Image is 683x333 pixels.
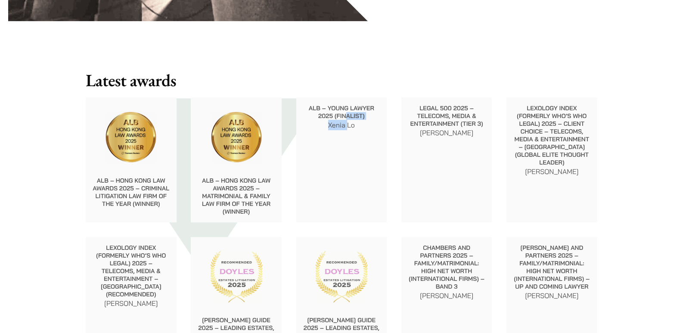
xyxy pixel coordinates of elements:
p: Xenia Lo [303,120,380,130]
p: [PERSON_NAME] [513,166,590,177]
p: ALB – Young Lawyer 2025 (Finalist) [303,104,380,120]
p: [PERSON_NAME] [93,298,170,308]
p: ALB – Hong Kong Law Awards 2025 – Matrimonial & Family Law Firm of the Year (Winner) [198,177,275,215]
p: Lexology Index (formerly Who’s Who Legal) 2025 – Telecoms, Media & Entertainment – [GEOGRAPHIC_DA... [93,244,170,298]
h2: Latest awards [86,70,597,90]
p: Legal 500 2025 – Telecoms, Media & Entertainment (Tier 3) [408,104,485,128]
p: [PERSON_NAME] and Partners 2025 – Family/Matrimonial: High Net Worth (International Firms) – Up a... [513,244,590,290]
p: Chambers and Partners 2025 – Family/Matrimonial: High Net Worth (International Firms) – Band 3 [408,244,485,290]
p: [PERSON_NAME] [408,290,485,301]
p: [PERSON_NAME] [513,290,590,301]
p: ALB – Hong Kong Law Awards 2025 – Criminal Litigation Law Firm of the Year (Winner) [93,177,170,208]
p: [PERSON_NAME] [408,128,485,138]
p: Lexology Index (formerly Who’s Who Legal) 2025 – Client Choice – Telecoms, Media & Entertainment ... [513,104,590,166]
